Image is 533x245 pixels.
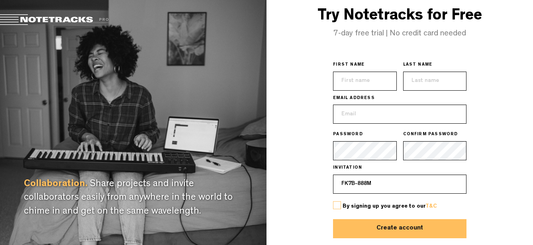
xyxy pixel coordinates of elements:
span: Collaboration. [24,180,88,189]
input: Last name [403,72,466,91]
span: FIRST NAME [333,62,364,68]
span: EMAIL ADDRESS [333,95,375,102]
span: LAST NAME [403,62,433,68]
h3: Try Notetracks for Free [266,8,533,25]
a: T&C [425,204,437,209]
input: Email [333,105,466,124]
span: INVITATION [333,165,362,171]
span: CONFIRM PASSWORD [403,132,458,138]
input: First name [333,72,396,91]
h4: 7-day free trial | No credit card needed [266,29,533,38]
input: AppSumo Code [333,175,466,194]
span: PASSWORD [333,132,363,138]
span: By signing up you agree to our [343,204,437,209]
span: Share projects and invite collaborators easily from anywhere in the world to chime in and get on ... [24,180,233,217]
button: Create account [333,219,466,238]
